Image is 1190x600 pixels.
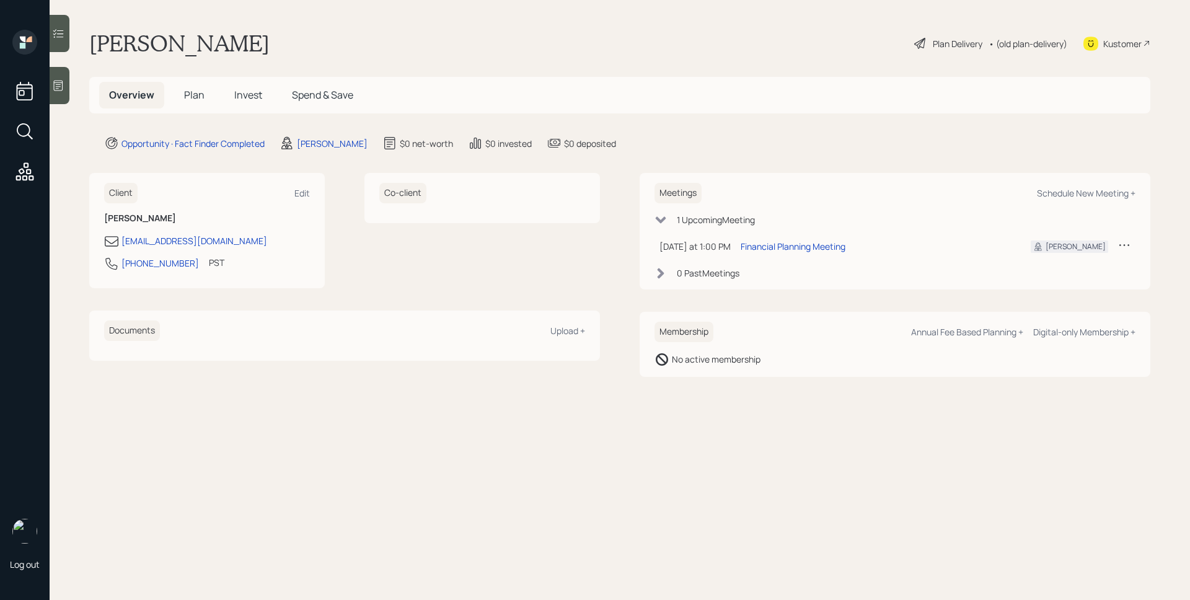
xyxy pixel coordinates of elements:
img: james-distasi-headshot.png [12,519,37,544]
div: Financial Planning Meeting [741,240,845,253]
div: 1 Upcoming Meeting [677,213,755,226]
div: Digital-only Membership + [1033,326,1135,338]
div: [DATE] at 1:00 PM [659,240,731,253]
div: $0 net-worth [400,137,453,150]
div: Kustomer [1103,37,1142,50]
div: [PERSON_NAME] [1046,241,1106,252]
div: Edit [294,187,310,199]
div: • (old plan-delivery) [989,37,1067,50]
h6: [PERSON_NAME] [104,213,310,224]
h1: [PERSON_NAME] [89,30,270,57]
div: $0 invested [485,137,532,150]
div: 0 Past Meeting s [677,267,739,280]
div: PST [209,256,224,269]
h6: Documents [104,320,160,341]
div: Plan Delivery [933,37,982,50]
h6: Meetings [654,183,702,203]
span: Plan [184,88,205,102]
div: Opportunity · Fact Finder Completed [121,137,265,150]
span: Overview [109,88,154,102]
span: Invest [234,88,262,102]
h6: Membership [654,322,713,342]
div: Annual Fee Based Planning + [911,326,1023,338]
div: Upload + [550,325,585,337]
div: No active membership [672,353,760,366]
div: [EMAIL_ADDRESS][DOMAIN_NAME] [121,234,267,247]
h6: Co-client [379,183,426,203]
div: [PHONE_NUMBER] [121,257,199,270]
div: $0 deposited [564,137,616,150]
div: Log out [10,558,40,570]
span: Spend & Save [292,88,353,102]
div: [PERSON_NAME] [297,137,368,150]
div: Schedule New Meeting + [1037,187,1135,199]
h6: Client [104,183,138,203]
